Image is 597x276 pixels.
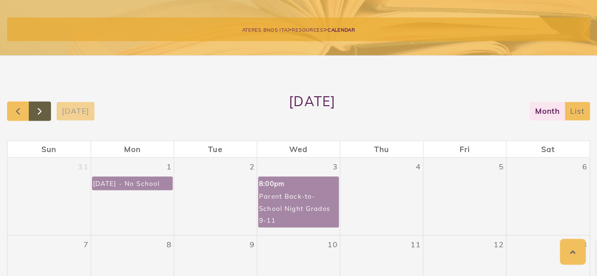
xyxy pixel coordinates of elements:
[259,190,338,226] div: Parent Back-to-School Night Grades 9-11
[289,93,336,129] h2: [DATE]
[328,27,355,33] span: Calendar
[372,141,391,157] a: Thursday
[259,177,337,190] div: 8:00pm
[492,235,506,253] a: September 12, 2025
[91,158,174,235] td: September 1, 2025
[580,158,589,176] a: September 6, 2025
[257,158,340,235] td: September 3, 2025
[340,158,423,235] td: September 4, 2025
[174,158,257,235] td: September 2, 2025
[292,25,323,33] a: Resources
[331,158,340,176] a: September 3, 2025
[76,158,90,176] a: August 31, 2025
[530,102,565,120] button: month
[287,141,310,157] a: Wednesday
[206,141,224,157] a: Tuesday
[292,27,323,33] span: Resources
[57,102,95,120] button: [DATE]
[242,25,287,33] a: Ateres Bnos Ita
[81,235,90,253] a: September 7, 2025
[248,158,257,176] a: September 2, 2025
[7,17,590,41] div: > >
[409,235,423,253] a: September 11, 2025
[7,101,29,121] button: Previous month
[497,158,506,176] a: September 5, 2025
[575,235,589,253] a: September 13, 2025
[506,158,589,235] td: September 6, 2025
[414,158,423,176] a: September 4, 2025
[258,176,339,227] a: 8:00pmParent Back-to-School Night Grades 9-11
[242,27,287,33] span: Ateres Bnos Ita
[423,158,506,235] td: September 5, 2025
[165,235,174,253] a: September 8, 2025
[8,158,91,235] td: August 31, 2025
[539,141,556,157] a: Saturday
[122,141,142,157] a: Monday
[92,176,173,190] a: [DATE] - No School
[29,101,51,121] button: Next month
[40,141,58,157] a: Sunday
[458,141,472,157] a: Friday
[248,235,257,253] a: September 9, 2025
[92,177,160,190] div: [DATE] - No School
[165,158,174,176] a: September 1, 2025
[326,235,340,253] a: September 10, 2025
[564,102,590,120] button: list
